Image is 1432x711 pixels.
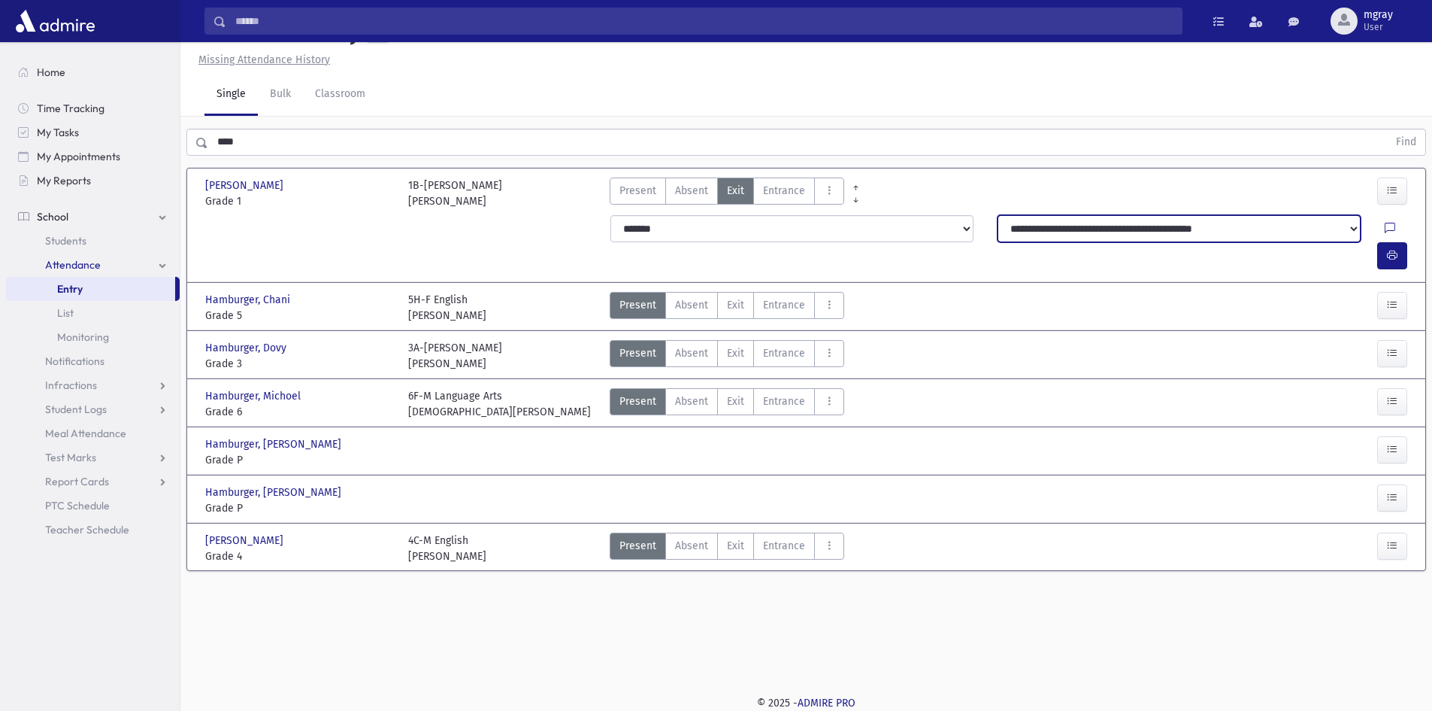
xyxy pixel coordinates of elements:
[205,388,304,404] span: Hamburger, Michoel
[37,150,120,163] span: My Appointments
[6,421,180,445] a: Meal Attendance
[57,306,74,320] span: List
[37,174,91,187] span: My Reports
[205,500,393,516] span: Grade P
[205,292,293,308] span: Hamburger, Chani
[6,60,180,84] a: Home
[408,340,502,372] div: 3A-[PERSON_NAME] [PERSON_NAME]
[6,397,180,421] a: Student Logs
[408,178,502,209] div: 1B-[PERSON_NAME] [PERSON_NAME]
[303,74,377,116] a: Classroom
[619,297,656,313] span: Present
[258,74,303,116] a: Bulk
[6,301,180,325] a: List
[763,538,805,554] span: Entrance
[1364,21,1393,33] span: User
[727,297,744,313] span: Exit
[675,183,708,199] span: Absent
[6,518,180,542] a: Teacher Schedule
[205,308,393,324] span: Grade 5
[205,193,393,209] span: Grade 1
[6,120,180,144] a: My Tasks
[619,183,656,199] span: Present
[619,393,656,409] span: Present
[763,393,805,409] span: Entrance
[610,178,844,209] div: AttTypes
[45,451,96,464] span: Test Marks
[205,356,393,372] span: Grade 3
[6,349,180,373] a: Notifications
[675,538,708,554] span: Absent
[408,533,486,564] div: 4C-M English [PERSON_NAME]
[6,205,180,229] a: School
[6,229,180,253] a: Students
[408,388,591,420] div: 6F-M Language Arts [DEMOGRAPHIC_DATA][PERSON_NAME]
[610,292,844,324] div: AttTypes
[45,403,107,416] span: Student Logs
[37,65,65,79] span: Home
[727,183,744,199] span: Exit
[12,6,98,36] img: AdmirePro
[57,330,109,344] span: Monitoring
[45,523,129,536] span: Teacher Schedule
[45,258,101,272] span: Attendance
[727,345,744,361] span: Exit
[610,388,844,420] div: AttTypes
[226,8,1182,35] input: Search
[6,325,180,349] a: Monitoring
[205,340,289,356] span: Hamburger, Dovy
[192,53,330,66] a: Missing Attendance History
[763,183,805,199] span: Entrance
[45,234,86,248] span: Students
[1364,9,1393,21] span: mgray
[6,169,180,193] a: My Reports
[37,126,79,139] span: My Tasks
[37,102,104,115] span: Time Tracking
[6,469,180,494] a: Report Cards
[6,277,175,301] a: Entry
[37,210,68,223] span: School
[205,404,393,420] span: Grade 6
[205,178,286,193] span: [PERSON_NAME]
[6,144,180,169] a: My Appointments
[205,548,393,564] span: Grade 4
[763,345,805,361] span: Entrance
[205,533,286,548] span: [PERSON_NAME]
[204,695,1408,711] div: © 2025 -
[45,378,97,392] span: Infractions
[763,297,805,313] span: Entrance
[45,499,110,512] span: PTC Schedule
[205,436,344,452] span: Hamburger, [PERSON_NAME]
[198,53,330,66] u: Missing Attendance History
[619,345,656,361] span: Present
[45,427,126,440] span: Meal Attendance
[619,538,656,554] span: Present
[408,292,486,324] div: 5H-F English [PERSON_NAME]
[6,373,180,397] a: Infractions
[6,445,180,469] a: Test Marks
[727,538,744,554] span: Exit
[1387,129,1425,155] button: Find
[675,297,708,313] span: Absent
[610,533,844,564] div: AttTypes
[727,393,744,409] span: Exit
[45,354,104,368] span: Notifications
[675,393,708,409] span: Absent
[205,485,344,500] span: Hamburger, [PERSON_NAME]
[6,253,180,277] a: Attendance
[204,74,258,116] a: Single
[6,96,180,120] a: Time Tracking
[675,345,708,361] span: Absent
[45,475,109,488] span: Report Cards
[57,282,83,296] span: Entry
[205,452,393,468] span: Grade P
[6,494,180,518] a: PTC Schedule
[610,340,844,372] div: AttTypes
